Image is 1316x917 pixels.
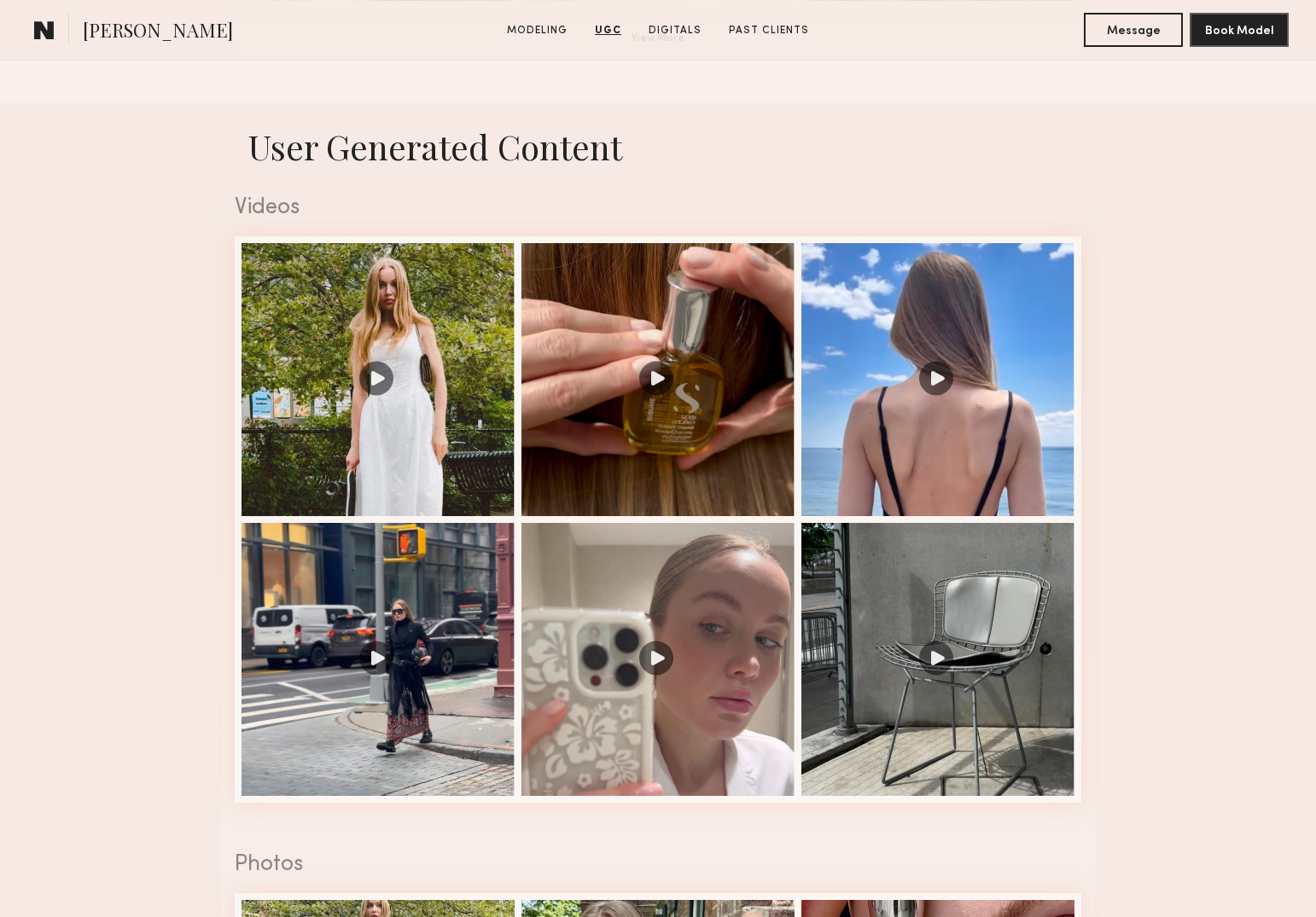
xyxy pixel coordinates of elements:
button: Message [1084,13,1183,47]
a: Book Model [1190,22,1289,37]
a: UGC [588,23,628,38]
a: Modeling [500,23,574,38]
button: Book Model [1190,13,1289,47]
a: Past Clients [722,23,816,38]
h1: User Generated Content [221,124,1095,169]
span: [PERSON_NAME] [83,17,233,47]
div: Videos [235,197,1081,219]
a: Digitals [642,23,708,38]
div: Photos [235,854,1081,876]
